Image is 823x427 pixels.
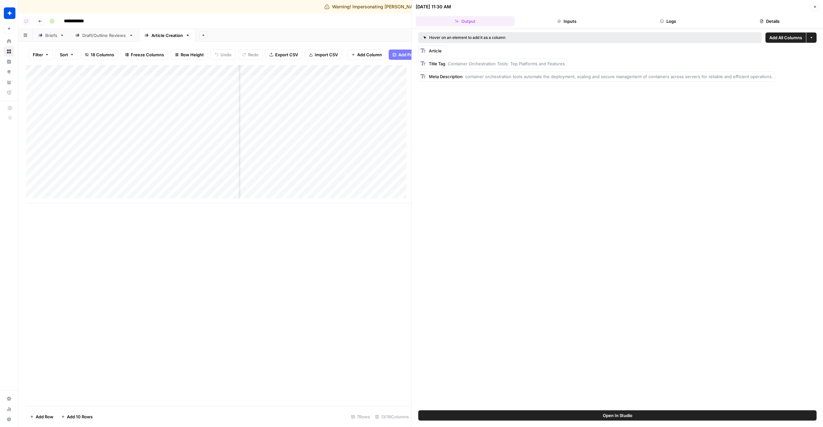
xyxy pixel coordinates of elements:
[45,32,57,39] div: Briefs
[4,404,14,414] a: Usage
[448,61,565,66] span: Container Orchestration Tools: Top Platforms and Features
[429,61,445,66] span: Title Tag
[151,32,183,39] div: Article Creation
[181,51,204,58] span: Row Height
[423,35,631,41] div: Hover on an element to add it as a column
[4,67,14,77] a: Opportunities
[429,74,463,79] span: Meta Description
[765,32,806,43] button: Add All Columns
[769,34,802,41] span: Add All Columns
[4,77,14,87] a: Your Data
[465,74,773,79] span: container orchestration tools automate the deployment, scaling and secure management of container...
[373,412,411,422] div: 13/18 Columns
[221,51,231,58] span: Undo
[389,50,437,60] button: Add Power Agent
[416,16,515,26] button: Output
[4,57,14,67] a: Insights
[429,48,442,53] span: Article
[275,51,298,58] span: Export CSV
[82,32,126,39] div: Draft/Outline Reviews
[4,5,14,21] button: Workspace: Wiz
[4,46,14,57] a: Browse
[416,4,451,10] div: [DATE] 11:30 AM
[33,51,43,58] span: Filter
[4,7,15,19] img: Wiz Logo
[131,51,164,58] span: Freeze Columns
[265,50,302,60] button: Export CSV
[36,413,53,420] span: Add Row
[33,29,70,42] a: Briefs
[4,87,14,98] a: Flightpath
[619,16,718,26] button: Logs
[171,50,208,60] button: Row Height
[517,16,616,26] button: Inputs
[418,410,817,421] button: Open In Studio
[56,50,78,60] button: Sort
[70,29,139,42] a: Draft/Outline Reviews
[26,412,57,422] button: Add Row
[324,4,499,10] div: Warning! Impersonating [PERSON_NAME][EMAIL_ADDRESS][DOMAIN_NAME]
[60,51,68,58] span: Sort
[67,413,93,420] span: Add 10 Rows
[315,51,338,58] span: Import CSV
[348,412,373,422] div: 7 Rows
[357,51,382,58] span: Add Column
[4,394,14,404] a: Settings
[305,50,342,60] button: Import CSV
[720,16,819,26] button: Details
[248,51,258,58] span: Redo
[211,50,236,60] button: Undo
[238,50,263,60] button: Redo
[603,412,632,419] span: Open In Studio
[4,36,14,46] a: Home
[57,412,96,422] button: Add 10 Rows
[4,414,14,424] button: Help + Support
[81,50,118,60] button: 18 Columns
[347,50,386,60] button: Add Column
[29,50,53,60] button: Filter
[121,50,168,60] button: Freeze Columns
[398,51,433,58] span: Add Power Agent
[91,51,114,58] span: 18 Columns
[139,29,195,42] a: Article Creation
